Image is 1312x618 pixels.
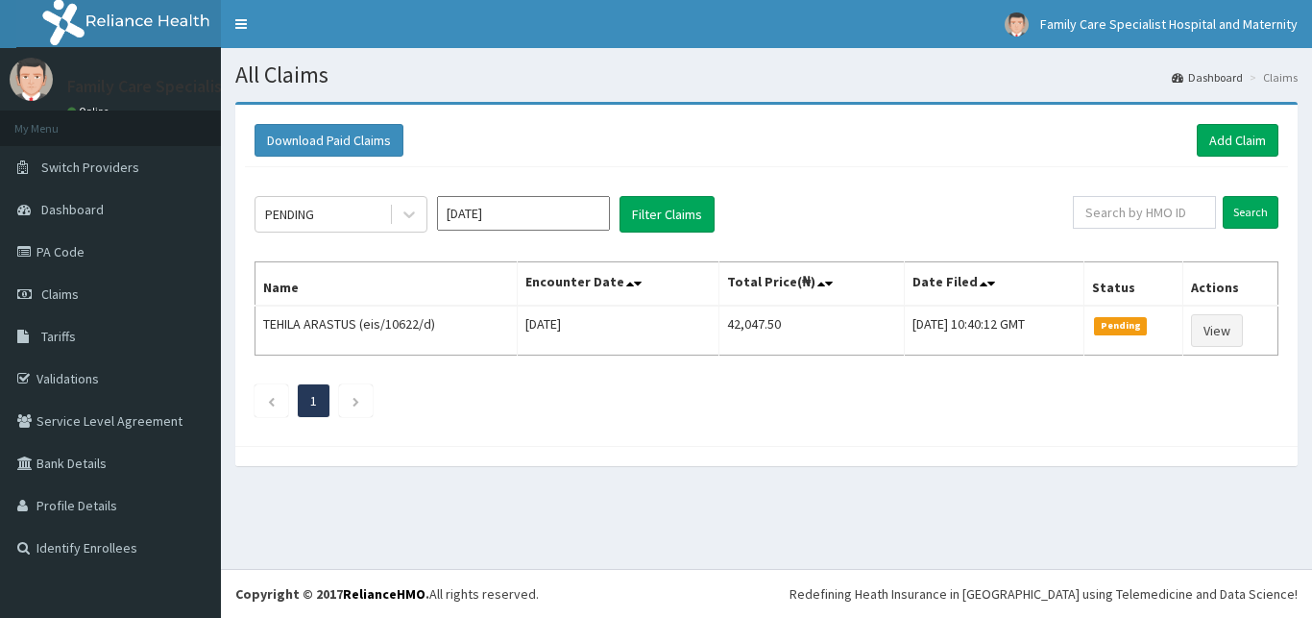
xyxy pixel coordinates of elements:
[1182,262,1277,307] th: Actions
[255,306,518,356] td: TEHILA ARASTUS (eis/10622/d)
[255,124,403,157] button: Download Paid Claims
[41,285,79,303] span: Claims
[1073,196,1216,229] input: Search by HMO ID
[718,262,905,307] th: Total Price(₦)
[518,306,718,356] td: [DATE]
[235,62,1298,87] h1: All Claims
[310,392,317,409] a: Page 1 is your current page
[1191,314,1243,347] a: View
[790,584,1298,604] div: Redefining Heath Insurance in [GEOGRAPHIC_DATA] using Telemedicine and Data Science!
[620,196,715,233] button: Filter Claims
[1005,12,1029,37] img: User Image
[905,262,1084,307] th: Date Filed
[1223,196,1278,229] input: Search
[352,392,360,409] a: Next page
[267,392,276,409] a: Previous page
[1094,317,1147,334] span: Pending
[221,569,1312,618] footer: All rights reserved.
[905,306,1084,356] td: [DATE] 10:40:12 GMT
[255,262,518,307] th: Name
[10,58,53,101] img: User Image
[265,205,314,224] div: PENDING
[437,196,610,231] input: Select Month and Year
[41,328,76,345] span: Tariffs
[1197,124,1278,157] a: Add Claim
[343,585,425,603] a: RelianceHMO
[67,78,405,95] p: Family Care Specialist Hospital and Maternity
[1040,15,1298,33] span: Family Care Specialist Hospital and Maternity
[1245,69,1298,86] li: Claims
[235,585,429,603] strong: Copyright © 2017 .
[41,159,139,176] span: Switch Providers
[67,105,113,118] a: Online
[1084,262,1183,307] th: Status
[1172,69,1243,86] a: Dashboard
[41,201,104,218] span: Dashboard
[718,306,905,356] td: 42,047.50
[518,262,718,307] th: Encounter Date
